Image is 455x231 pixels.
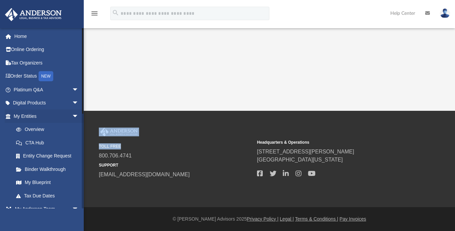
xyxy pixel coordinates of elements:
[257,157,343,163] a: [GEOGRAPHIC_DATA][US_STATE]
[9,123,89,136] a: Overview
[5,56,89,70] a: Tax Organizers
[72,83,85,97] span: arrow_drop_down
[99,172,190,177] a: [EMAIL_ADDRESS][DOMAIN_NAME]
[5,30,89,43] a: Home
[5,83,89,96] a: Platinum Q&Aarrow_drop_down
[9,163,89,176] a: Binder Walkthrough
[9,149,89,163] a: Entity Change Request
[90,13,99,17] a: menu
[5,70,89,83] a: Order StatusNEW
[9,189,89,202] a: Tax Due Dates
[72,109,85,123] span: arrow_drop_down
[99,128,139,136] img: Anderson Advisors Platinum Portal
[9,176,85,189] a: My Blueprint
[90,9,99,17] i: menu
[84,216,455,223] div: © [PERSON_NAME] Advisors 2025
[257,139,410,145] small: Headquarters & Operations
[5,109,89,123] a: My Entitiesarrow_drop_down
[440,8,450,18] img: User Pic
[99,143,252,149] small: TOLL FREE
[99,153,132,158] a: 800.706.4741
[5,202,85,216] a: My Anderson Teamarrow_drop_down
[112,9,119,16] i: search
[295,216,338,222] a: Terms & Conditions |
[9,136,89,149] a: CTA Hub
[99,162,252,168] small: SUPPORT
[72,96,85,110] span: arrow_drop_down
[247,216,279,222] a: Privacy Policy |
[339,216,366,222] a: Pay Invoices
[257,149,354,154] a: [STREET_ADDRESS][PERSON_NAME]
[3,8,64,21] img: Anderson Advisors Platinum Portal
[72,202,85,216] span: arrow_drop_down
[5,43,89,56] a: Online Ordering
[39,71,53,81] div: NEW
[5,96,89,110] a: Digital Productsarrow_drop_down
[280,216,294,222] a: Legal |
